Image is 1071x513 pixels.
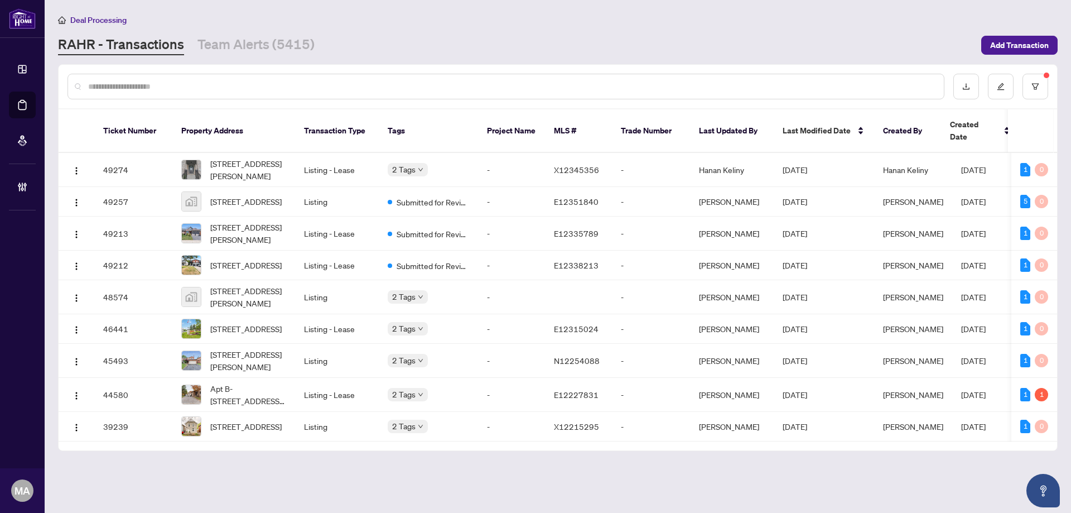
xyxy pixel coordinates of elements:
button: Logo [67,352,85,370]
div: 1 [1035,388,1048,401]
img: Logo [72,325,81,334]
span: [DATE] [961,228,986,238]
img: Logo [72,262,81,271]
td: 48574 [94,280,172,314]
button: Add Transaction [981,36,1058,55]
button: Logo [67,193,85,210]
img: thumbnail-img [182,224,201,243]
span: [DATE] [961,260,986,270]
td: - [478,344,545,378]
td: [PERSON_NAME] [690,378,774,412]
td: - [612,344,690,378]
td: 46441 [94,314,172,344]
span: [DATE] [961,390,986,400]
div: 0 [1035,163,1048,176]
td: - [478,412,545,442]
span: E12315024 [554,324,599,334]
div: 1 [1020,258,1030,272]
td: [PERSON_NAME] [690,412,774,442]
span: [DATE] [783,324,807,334]
img: Logo [72,198,81,207]
td: Listing [295,187,379,217]
td: [PERSON_NAME] [690,314,774,344]
td: Listing [295,412,379,442]
span: [DATE] [783,196,807,207]
img: thumbnail-img [182,287,201,306]
img: Logo [72,166,81,175]
span: [DATE] [783,260,807,270]
div: 1 [1020,388,1030,401]
td: 49212 [94,251,172,280]
th: Created Date [941,109,1019,153]
span: [STREET_ADDRESS][PERSON_NAME] [210,285,286,309]
button: Logo [67,224,85,242]
span: [DATE] [961,165,986,175]
span: [STREET_ADDRESS][PERSON_NAME] [210,157,286,182]
td: - [612,314,690,344]
td: 49274 [94,153,172,187]
span: download [962,83,970,90]
img: thumbnail-img [182,351,201,370]
td: - [612,378,690,412]
td: [PERSON_NAME] [690,187,774,217]
span: Submitted for Review [397,228,469,240]
button: Logo [67,256,85,274]
button: edit [988,74,1014,99]
div: 0 [1035,195,1048,208]
span: MA [15,483,30,498]
span: [STREET_ADDRESS] [210,195,282,208]
img: Logo [72,357,81,366]
span: Deal Processing [70,15,127,25]
span: [STREET_ADDRESS][PERSON_NAME] [210,348,286,373]
span: 2 Tags [392,354,416,367]
td: - [478,378,545,412]
td: Listing - Lease [295,378,379,412]
td: 44580 [94,378,172,412]
td: 39239 [94,412,172,442]
div: 0 [1035,322,1048,335]
span: 2 Tags [392,388,416,401]
td: [PERSON_NAME] [690,344,774,378]
div: 1 [1020,163,1030,176]
button: filter [1022,74,1048,99]
button: Open asap [1026,474,1060,507]
img: thumbnail-img [182,160,201,179]
span: Submitted for Review [397,196,469,208]
td: - [612,217,690,251]
img: Logo [72,391,81,400]
span: Apt B-[STREET_ADDRESS][PERSON_NAME] [210,382,286,407]
span: [PERSON_NAME] [883,421,943,432]
span: [PERSON_NAME] [883,228,943,238]
div: 1 [1020,354,1030,367]
span: [PERSON_NAME] [883,260,943,270]
span: [DATE] [961,196,986,207]
span: Hanan Keliny [883,165,928,175]
th: Last Modified Date [774,109,874,153]
img: Logo [72,294,81,303]
span: [PERSON_NAME] [883,324,943,334]
span: [DATE] [783,165,807,175]
td: 45493 [94,344,172,378]
span: [STREET_ADDRESS] [210,323,282,335]
td: Listing - Lease [295,217,379,251]
td: 49213 [94,217,172,251]
span: edit [997,83,1005,90]
td: - [478,251,545,280]
td: Listing [295,344,379,378]
div: 0 [1035,227,1048,240]
td: - [478,153,545,187]
button: Logo [67,418,85,435]
img: thumbnail-img [182,417,201,436]
span: [STREET_ADDRESS][PERSON_NAME] [210,221,286,246]
span: [PERSON_NAME] [883,356,943,366]
span: 2 Tags [392,420,416,433]
div: 0 [1035,290,1048,304]
div: 0 [1035,258,1048,272]
td: Listing [295,280,379,314]
td: [PERSON_NAME] [690,217,774,251]
span: [DATE] [783,421,807,432]
td: Hanan Keliny [690,153,774,187]
span: [PERSON_NAME] [883,292,943,302]
span: [DATE] [783,356,807,366]
span: Last Modified Date [783,124,851,137]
